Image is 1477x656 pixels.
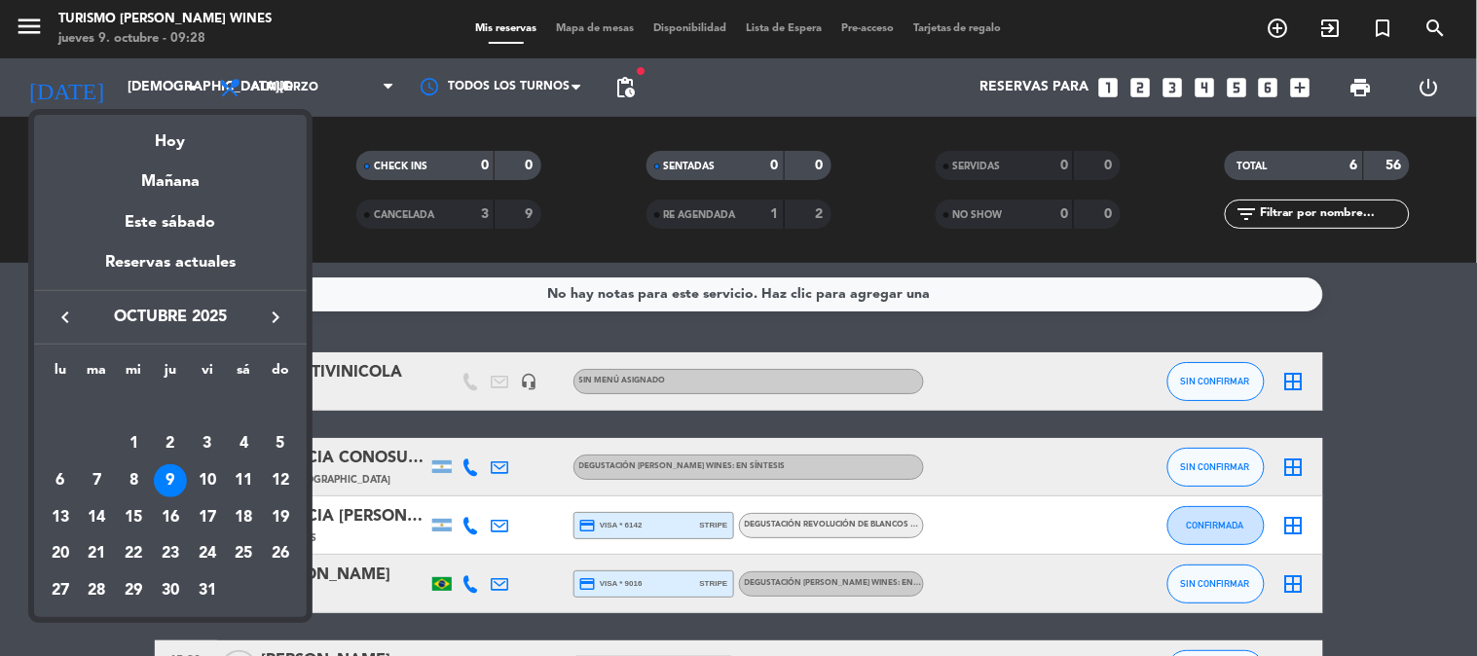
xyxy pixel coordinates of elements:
[115,572,152,609] td: 29 de octubre de 2025
[191,574,224,607] div: 31
[115,359,152,389] th: miércoles
[44,501,77,534] div: 13
[34,196,307,250] div: Este sábado
[262,425,299,462] td: 5 de octubre de 2025
[191,427,224,460] div: 3
[117,427,150,460] div: 1
[115,499,152,536] td: 15 de octubre de 2025
[264,464,297,497] div: 12
[262,535,299,572] td: 26 de octubre de 2025
[226,535,263,572] td: 25 de octubre de 2025
[117,537,150,570] div: 22
[117,464,150,497] div: 8
[154,574,187,607] div: 30
[44,464,77,497] div: 6
[189,535,226,572] td: 24 de octubre de 2025
[115,425,152,462] td: 1 de octubre de 2025
[227,427,260,460] div: 4
[262,462,299,499] td: 12 de octubre de 2025
[152,499,189,536] td: 16 de octubre de 2025
[189,425,226,462] td: 3 de octubre de 2025
[34,115,307,155] div: Hoy
[226,499,263,536] td: 18 de octubre de 2025
[81,501,114,534] div: 14
[264,427,297,460] div: 5
[152,572,189,609] td: 30 de octubre de 2025
[79,572,116,609] td: 28 de octubre de 2025
[81,537,114,570] div: 21
[79,535,116,572] td: 21 de octubre de 2025
[34,250,307,290] div: Reservas actuales
[152,425,189,462] td: 2 de octubre de 2025
[42,572,79,609] td: 27 de octubre de 2025
[264,537,297,570] div: 26
[152,462,189,499] td: 9 de octubre de 2025
[227,501,260,534] div: 18
[42,359,79,389] th: lunes
[191,501,224,534] div: 17
[154,464,187,497] div: 9
[42,389,299,426] td: OCT.
[42,535,79,572] td: 20 de octubre de 2025
[44,537,77,570] div: 20
[44,574,77,607] div: 27
[117,574,150,607] div: 29
[154,537,187,570] div: 23
[189,572,226,609] td: 31 de octubre de 2025
[152,359,189,389] th: jueves
[262,359,299,389] th: domingo
[226,359,263,389] th: sábado
[81,464,114,497] div: 7
[83,305,258,330] span: octubre 2025
[117,501,150,534] div: 15
[227,464,260,497] div: 11
[152,535,189,572] td: 23 de octubre de 2025
[227,537,260,570] div: 25
[42,462,79,499] td: 6 de octubre de 2025
[79,359,116,389] th: martes
[79,499,116,536] td: 14 de octubre de 2025
[48,305,83,330] button: keyboard_arrow_left
[79,462,116,499] td: 7 de octubre de 2025
[191,537,224,570] div: 24
[154,501,187,534] div: 16
[262,499,299,536] td: 19 de octubre de 2025
[115,462,152,499] td: 8 de octubre de 2025
[226,462,263,499] td: 11 de octubre de 2025
[154,427,187,460] div: 2
[226,425,263,462] td: 4 de octubre de 2025
[258,305,293,330] button: keyboard_arrow_right
[189,462,226,499] td: 10 de octubre de 2025
[189,499,226,536] td: 17 de octubre de 2025
[264,306,287,329] i: keyboard_arrow_right
[81,574,114,607] div: 28
[264,501,297,534] div: 19
[34,155,307,195] div: Mañana
[115,535,152,572] td: 22 de octubre de 2025
[189,359,226,389] th: viernes
[191,464,224,497] div: 10
[54,306,77,329] i: keyboard_arrow_left
[42,499,79,536] td: 13 de octubre de 2025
